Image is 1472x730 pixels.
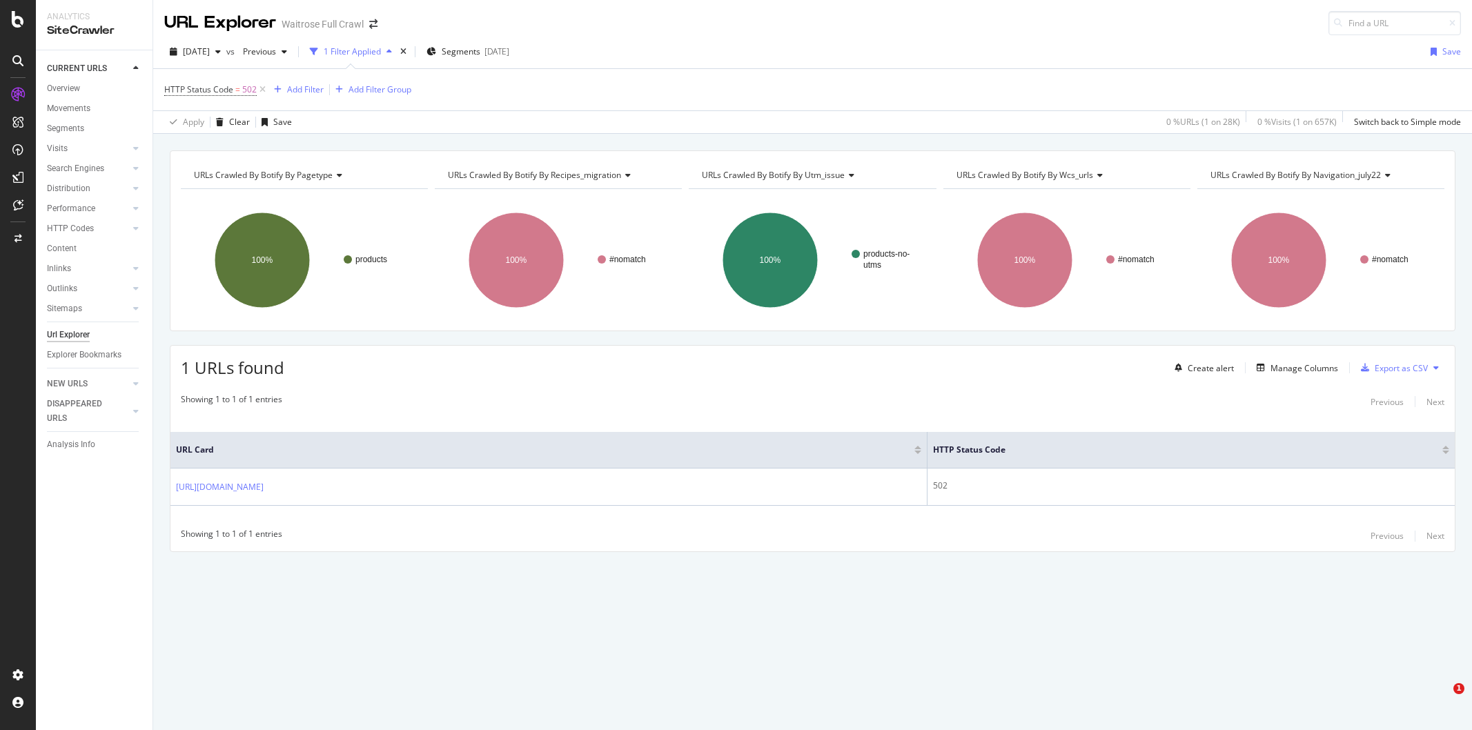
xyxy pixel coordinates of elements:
button: Next [1426,393,1444,410]
a: Content [47,241,143,256]
h4: URLs Crawled By Botify By navigation_july22 [1208,164,1432,186]
button: Next [1426,528,1444,544]
div: 0 % URLs ( 1 on 28K ) [1166,116,1240,128]
text: #nomatch [609,255,646,264]
a: NEW URLS [47,377,129,391]
div: Overview [47,81,80,96]
div: Visits [47,141,68,156]
div: 502 [933,480,1449,492]
div: Switch back to Simple mode [1354,116,1461,128]
div: Previous [1371,396,1404,408]
text: 100% [252,255,273,265]
div: Inlinks [47,262,71,276]
div: HTTP Codes [47,221,94,236]
button: 1 Filter Applied [304,41,398,63]
div: Add Filter Group [349,83,411,95]
span: 2025 Aug. 30th [183,46,210,57]
div: Movements [47,101,90,116]
div: [DATE] [484,46,509,57]
button: Save [1425,41,1461,63]
span: URL Card [176,444,911,456]
button: Export as CSV [1355,357,1428,379]
svg: A chart. [943,200,1190,320]
span: vs [226,46,237,57]
div: Export as CSV [1375,362,1428,374]
text: #nomatch [1118,255,1155,264]
div: Analytics [47,11,141,23]
svg: A chart. [689,200,936,320]
a: Sitemaps [47,302,129,316]
span: 1 [1453,683,1464,694]
div: Segments [47,121,84,136]
span: URLs Crawled By Botify By utm_issue [702,169,845,181]
h4: URLs Crawled By Botify By utm_issue [699,164,923,186]
button: Create alert [1169,357,1234,379]
div: Analysis Info [47,437,95,452]
button: [DATE] [164,41,226,63]
div: NEW URLS [47,377,88,391]
div: CURRENT URLS [47,61,107,76]
div: Showing 1 to 1 of 1 entries [181,393,282,410]
span: HTTP Status Code [933,444,1422,456]
text: utms [863,260,881,270]
button: Manage Columns [1251,359,1338,376]
div: Explorer Bookmarks [47,348,121,362]
span: HTTP Status Code [164,83,233,95]
div: 1 Filter Applied [324,46,381,57]
text: 100% [1268,255,1289,265]
a: DISAPPEARED URLS [47,397,129,426]
a: Visits [47,141,129,156]
svg: A chart. [435,200,682,320]
button: Previous [1371,528,1404,544]
div: Performance [47,201,95,216]
div: Distribution [47,181,90,196]
div: Content [47,241,77,256]
text: products [355,255,387,264]
span: URLs Crawled By Botify By pagetype [194,169,333,181]
div: 0 % Visits ( 1 on 657K ) [1257,116,1337,128]
div: DISAPPEARED URLS [47,397,117,426]
button: Add Filter Group [330,81,411,98]
a: Performance [47,201,129,216]
span: 502 [242,80,257,99]
span: = [235,83,240,95]
text: products-no- [863,249,910,259]
div: Next [1426,396,1444,408]
span: URLs Crawled By Botify By navigation_july22 [1210,169,1381,181]
a: Segments [47,121,143,136]
svg: A chart. [1197,200,1444,320]
div: Save [273,116,292,128]
a: Inlinks [47,262,129,276]
a: CURRENT URLS [47,61,129,76]
span: 1 URLs found [181,356,284,379]
div: times [398,45,409,59]
button: Clear [210,111,250,133]
a: HTTP Codes [47,221,129,236]
svg: A chart. [181,200,428,320]
text: 100% [506,255,527,265]
div: Clear [229,116,250,128]
text: 100% [760,255,781,265]
button: Add Filter [268,81,324,98]
span: URLs Crawled By Botify By wcs_urls [956,169,1093,181]
div: Search Engines [47,161,104,176]
a: [URL][DOMAIN_NAME] [176,480,264,494]
a: Url Explorer [47,328,143,342]
div: Waitrose Full Crawl [282,17,364,31]
h4: URLs Crawled By Botify By recipes_migration [445,164,669,186]
input: Find a URL [1328,11,1461,35]
span: Segments [442,46,480,57]
iframe: Intercom live chat [1425,683,1458,716]
div: Outlinks [47,282,77,296]
div: SiteCrawler [47,23,141,39]
span: Previous [237,46,276,57]
h4: URLs Crawled By Botify By pagetype [191,164,415,186]
a: Distribution [47,181,129,196]
div: Previous [1371,530,1404,542]
button: Previous [1371,393,1404,410]
button: Save [256,111,292,133]
h4: URLs Crawled By Botify By wcs_urls [954,164,1178,186]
